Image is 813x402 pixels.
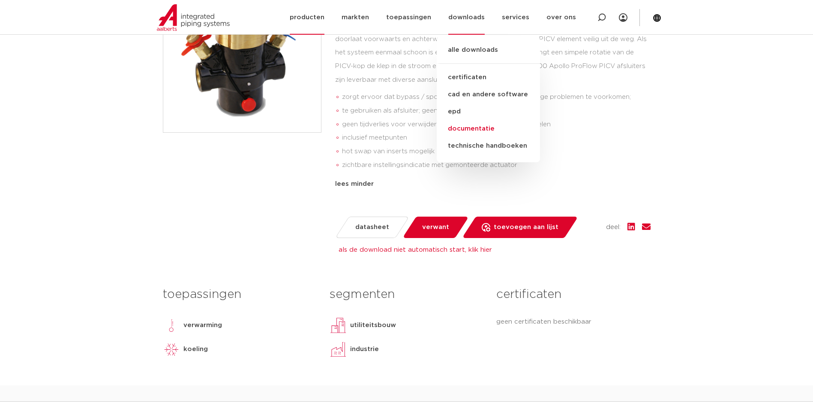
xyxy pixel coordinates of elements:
[163,286,317,303] h3: toepassingen
[342,131,651,145] li: inclusief meetpunten
[496,286,650,303] h3: certificaten
[437,45,540,64] a: alle downloads
[422,220,449,234] span: verwant
[437,86,540,103] a: cad en andere software
[330,341,347,358] img: industrie
[330,317,347,334] img: utiliteitsbouw
[342,104,651,118] li: te gebruiken als afsluiter; geen extra kogelafsluiter nodig
[437,137,540,155] a: technische handboeken
[342,90,651,104] li: zorgt ervoor dat bypass / spoeling is uitgevoerd om toekomstige problemen te voorkomen;
[183,320,222,331] p: verwarming
[355,220,389,234] span: datasheet
[350,320,396,331] p: utiliteitsbouw
[339,247,492,253] a: als de download niet automatisch start, klik hier
[606,222,621,232] span: deel:
[350,344,379,354] p: industrie
[342,145,651,158] li: hot swap van inserts mogelijk
[402,217,468,238] a: verwant
[437,120,540,137] a: documentatie
[494,220,558,234] span: toevoegen aan lijst
[342,158,651,172] li: zichtbare instellingsindicatie met gemonteerde actuator
[163,317,180,334] img: verwarming
[496,317,650,327] p: geen certificaten beschikbaar
[163,341,180,358] img: koeling
[330,286,483,303] h3: segmenten
[183,344,208,354] p: koeling
[335,179,651,189] div: lees minder
[342,118,651,131] li: geen tijdverlies voor verwijderen van cartridges voor doorspoelen
[335,217,409,238] a: datasheet
[437,103,540,120] a: epd
[437,69,540,86] a: certificaten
